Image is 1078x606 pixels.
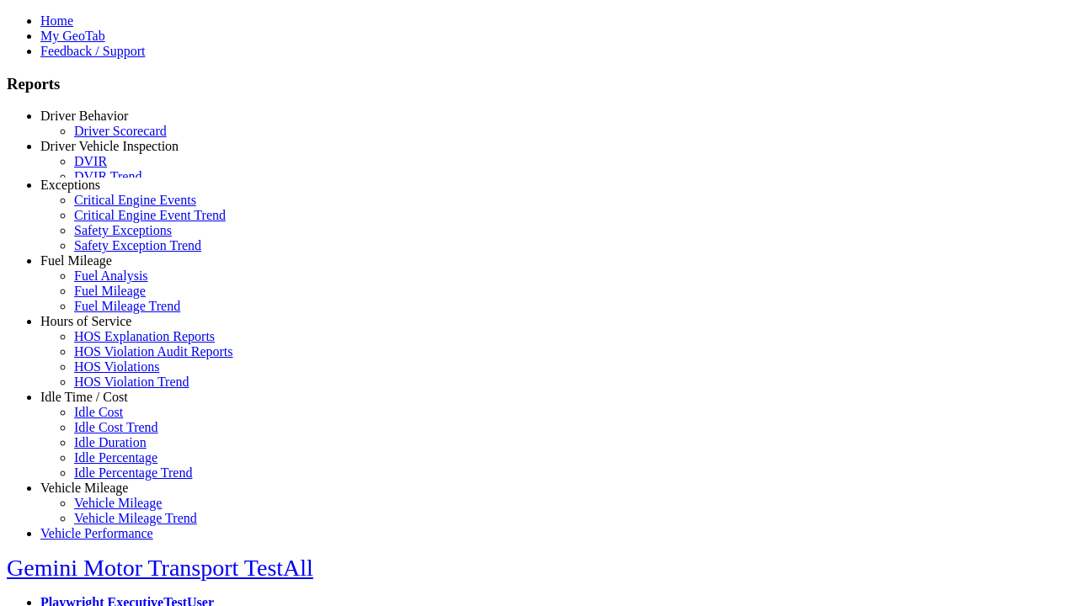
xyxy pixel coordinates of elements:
a: Idle Cost [74,405,123,419]
a: Driver Scorecard [74,124,167,138]
a: Safety Exceptions [74,223,172,237]
a: Idle Duration [74,435,147,449]
a: HOS Violation Audit Reports [74,344,233,359]
h3: Reports [7,75,1071,93]
a: Fuel Mileage [40,253,112,268]
a: Idle Time / Cost [40,390,128,404]
a: Fuel Analysis [74,268,148,283]
a: Driver Behavior [40,109,128,123]
a: Critical Engine Event Trend [74,208,226,222]
a: Exceptions [40,178,100,192]
a: DVIR [74,154,107,168]
a: Safety Exception Trend [74,238,201,252]
a: Idle Percentage Trend [74,465,192,480]
a: Idle Cost Trend [74,420,158,434]
a: Vehicle Mileage [40,481,128,495]
a: Gemini Motor Transport TestAll [7,555,313,581]
a: Fuel Mileage Trend [74,299,180,313]
a: DVIR Trend [74,169,141,183]
a: Vehicle Performance [40,526,153,540]
a: Vehicle Mileage Trend [74,511,197,525]
a: Feedback / Support [40,44,145,58]
a: Fuel Mileage [74,284,146,298]
a: HOS Violations [74,359,159,374]
a: Hours of Service [40,314,131,328]
a: My GeoTab [40,29,105,43]
a: HOS Explanation Reports [74,329,215,343]
a: Idle Percentage [74,450,157,465]
a: Vehicle Mileage [74,496,162,510]
a: Home [40,13,73,28]
a: Driver Vehicle Inspection [40,139,179,153]
a: HOS Violation Trend [74,375,189,389]
a: Critical Engine Events [74,193,196,207]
